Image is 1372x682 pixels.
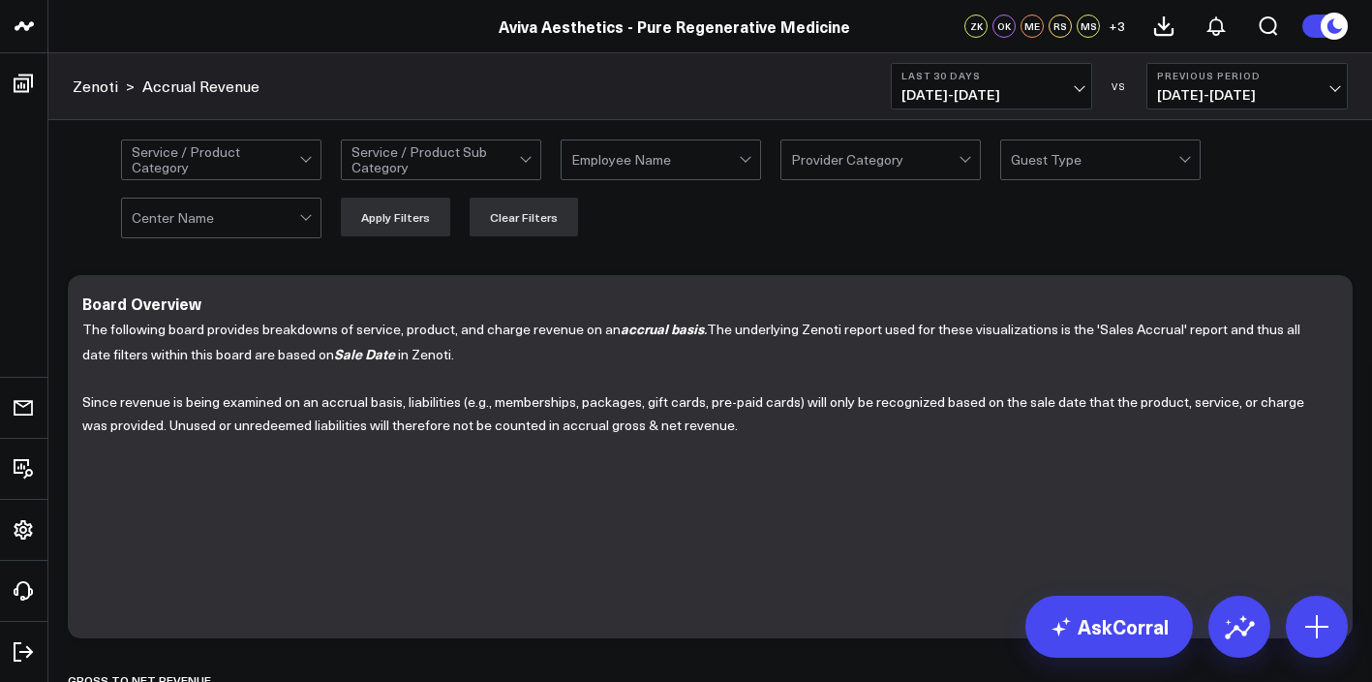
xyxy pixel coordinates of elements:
a: Zenoti [73,76,118,97]
i: . [621,320,707,338]
a: AskCorral [1025,596,1193,658]
div: VS [1102,80,1137,92]
button: +3 [1105,15,1128,38]
button: Apply Filters [341,198,450,236]
span: [DATE] - [DATE] [901,87,1082,103]
a: Aviva Aesthetics - Pure Regenerative Medicine [499,15,850,37]
div: > [73,76,135,97]
div: ZK [964,15,988,38]
span: + 3 [1109,19,1125,33]
button: Previous Period[DATE]-[DATE] [1146,63,1348,109]
div: Board Overview [82,293,201,314]
p: Since revenue is being examined on an accrual basis, liabilities (e.g., memberships, packages, gi... [82,390,1324,438]
b: accrual basis [621,319,704,338]
b: Last 30 Days [901,70,1082,81]
i: Sale Date [334,344,395,363]
div: RS [1049,15,1072,38]
p: The following board provides breakdowns of service, product, and charge revenue on an The underly... [82,317,1324,366]
a: Accrual Revenue [142,76,259,97]
span: [DATE] - [DATE] [1157,87,1337,103]
div: ME [1021,15,1044,38]
button: Clear Filters [470,198,578,236]
div: OK [992,15,1016,38]
div: MS [1077,15,1100,38]
b: Previous Period [1157,70,1337,81]
button: Last 30 Days[DATE]-[DATE] [891,63,1092,109]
